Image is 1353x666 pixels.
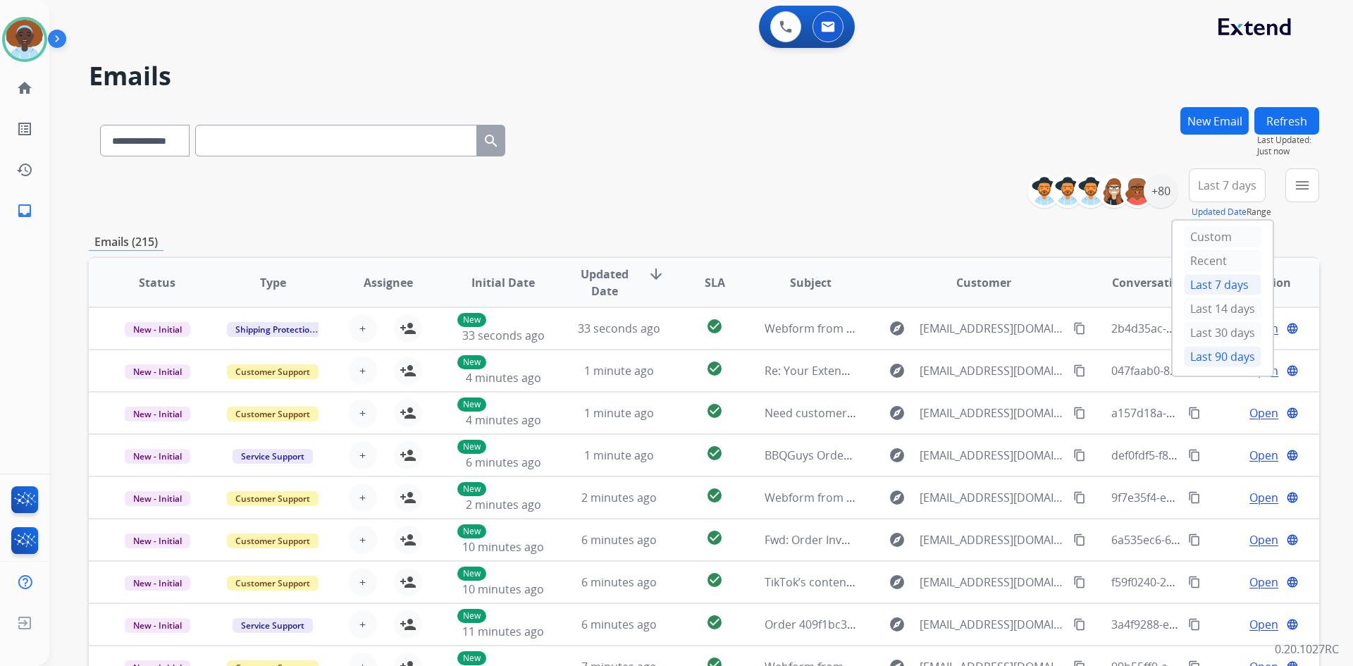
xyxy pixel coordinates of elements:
[349,441,377,469] button: +
[359,616,366,633] span: +
[349,399,377,427] button: +
[349,314,377,343] button: +
[1111,363,1327,378] span: 047faab0-88c2-495a-b9a8-a406982ab489
[457,313,486,327] p: New
[359,447,366,464] span: +
[227,576,319,591] span: Customer Support
[483,132,500,149] mat-icon: search
[1286,322,1299,335] mat-icon: language
[349,610,377,639] button: +
[1111,490,1321,505] span: 9f7e35f4-e0c7-44cd-b577-8158bcc86c37
[920,320,1065,337] span: [EMAIL_ADDRESS][DOMAIN_NAME]
[1192,206,1247,218] button: Updated Date
[1188,618,1201,631] mat-icon: content_copy
[1286,449,1299,462] mat-icon: language
[400,447,416,464] mat-icon: person_add
[1249,531,1278,548] span: Open
[400,616,416,633] mat-icon: person_add
[260,274,286,291] span: Type
[648,266,665,283] mat-icon: arrow_downward
[889,320,906,337] mat-icon: explore
[1184,346,1261,367] div: Last 90 days
[16,202,33,219] mat-icon: inbox
[765,490,1084,505] span: Webform from [EMAIL_ADDRESS][DOMAIN_NAME] on [DATE]
[1188,407,1201,419] mat-icon: content_copy
[1188,449,1201,462] mat-icon: content_copy
[765,532,975,548] span: Fwd: Order Invoice for order# 79585763
[364,274,413,291] span: Assignee
[457,567,486,581] p: New
[765,574,1038,590] span: TikTok’s content variety helps your brand stand out
[457,440,486,454] p: New
[125,364,190,379] span: New - Initial
[1249,447,1278,464] span: Open
[1249,574,1278,591] span: Open
[227,491,319,506] span: Customer Support
[1073,491,1086,504] mat-icon: content_copy
[1073,449,1086,462] mat-icon: content_copy
[125,576,190,591] span: New - Initial
[1286,576,1299,588] mat-icon: language
[1073,364,1086,377] mat-icon: content_copy
[349,568,377,596] button: +
[125,534,190,548] span: New - Initial
[765,617,1011,632] span: Order 409f1bc3-c167-4d42-b2f7-4cc59b1a974d
[359,362,366,379] span: +
[920,447,1065,464] span: [EMAIL_ADDRESS][DOMAIN_NAME]
[889,489,906,506] mat-icon: explore
[16,161,33,178] mat-icon: history
[765,448,922,463] span: BBQGuys Order Confirmation
[1184,322,1261,343] div: Last 30 days
[581,490,657,505] span: 2 minutes ago
[705,274,725,291] span: SLA
[1286,491,1299,504] mat-icon: language
[457,482,486,496] p: New
[920,362,1065,379] span: [EMAIL_ADDRESS][DOMAIN_NAME]
[765,405,893,421] span: Need customer support
[581,574,657,590] span: 6 minutes ago
[1180,107,1249,135] button: New Email
[889,447,906,464] mat-icon: explore
[1286,364,1299,377] mat-icon: language
[1111,617,1322,632] span: 3a4f9288-e495-4c69-a15e-8c9a95b5fae4
[1184,226,1261,247] div: Custom
[706,402,723,419] mat-icon: check_circle
[400,489,416,506] mat-icon: person_add
[1257,146,1319,157] span: Just now
[462,539,544,555] span: 10 minutes ago
[1254,107,1319,135] button: Refresh
[400,320,416,337] mat-icon: person_add
[125,449,190,464] span: New - Initial
[139,274,175,291] span: Status
[227,364,319,379] span: Customer Support
[227,407,319,421] span: Customer Support
[400,405,416,421] mat-icon: person_add
[1184,250,1261,271] div: Recent
[349,526,377,554] button: +
[581,532,657,548] span: 6 minutes ago
[1257,135,1319,146] span: Last Updated:
[920,616,1065,633] span: [EMAIL_ADDRESS][DOMAIN_NAME]
[233,449,313,464] span: Service Support
[466,370,541,386] span: 4 minutes ago
[457,651,486,665] p: New
[359,405,366,421] span: +
[359,574,366,591] span: +
[466,412,541,428] span: 4 minutes ago
[5,20,44,59] img: avatar
[233,618,313,633] span: Service Support
[359,320,366,337] span: +
[584,363,654,378] span: 1 minute ago
[1073,407,1086,419] mat-icon: content_copy
[1286,618,1299,631] mat-icon: language
[889,574,906,591] mat-icon: explore
[125,407,190,421] span: New - Initial
[16,121,33,137] mat-icon: list_alt
[584,405,654,421] span: 1 minute ago
[457,355,486,369] p: New
[1144,174,1178,208] div: +80
[706,529,723,546] mat-icon: check_circle
[1184,274,1261,295] div: Last 7 days
[920,574,1065,591] span: [EMAIL_ADDRESS][DOMAIN_NAME]
[956,274,1011,291] span: Customer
